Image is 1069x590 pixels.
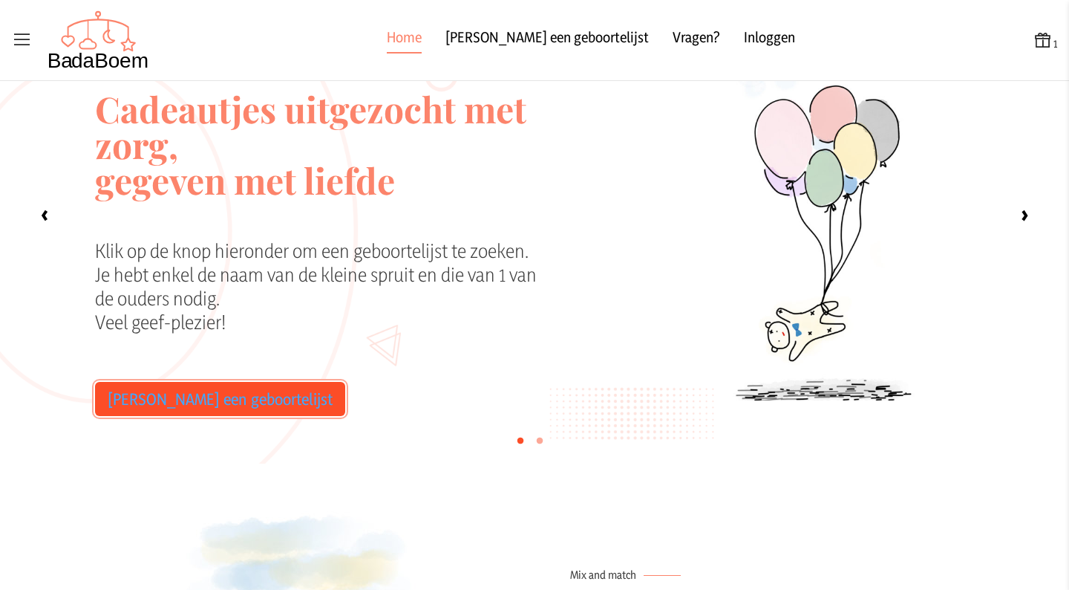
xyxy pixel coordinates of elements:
[570,567,926,583] p: Mix and match
[95,239,538,382] div: Klik op de knop hieronder om een geboortelijst te zoeken. Je hebt enkel de naam van de kleine spr...
[744,27,795,54] a: Inloggen
[48,10,149,70] img: Badaboem
[515,424,526,454] label: •
[1010,200,1039,230] label: ›
[673,27,720,54] a: Vragen?
[1033,30,1057,51] button: 1
[387,27,422,54] a: Home
[534,424,545,454] label: •
[30,200,59,230] label: ‹
[445,27,649,54] a: [PERSON_NAME] een geboortelijst
[95,382,345,416] a: [PERSON_NAME] een geboortelijst
[95,49,538,239] h2: Cadeautjes uitgezocht met zorg, gegeven met liefde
